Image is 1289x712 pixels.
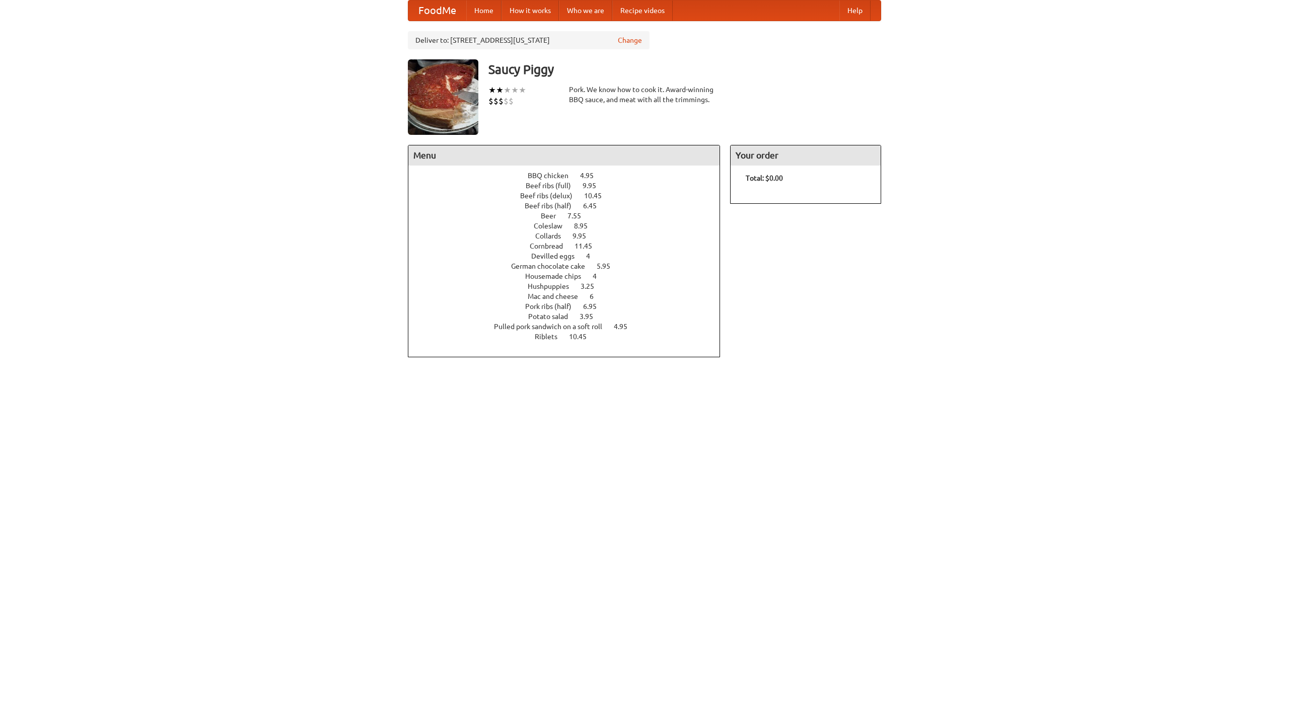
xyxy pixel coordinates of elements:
a: Home [466,1,502,21]
a: Mac and cheese 6 [528,292,612,300]
a: Change [618,35,642,45]
span: Pulled pork sandwich on a soft roll [494,323,612,331]
span: Beer [541,212,566,220]
a: Potato salad 3.95 [528,312,612,321]
a: Collards 9.95 [535,232,605,240]
a: Beer 7.55 [541,212,600,220]
span: Devilled eggs [531,252,585,260]
a: German chocolate cake 5.95 [511,262,629,270]
span: 10.45 [584,192,612,200]
li: ★ [511,85,519,96]
span: Hushpuppies [528,282,579,290]
li: $ [509,96,514,107]
span: Beef ribs (half) [525,202,582,210]
li: $ [504,96,509,107]
span: 10.45 [569,333,597,341]
a: Beef ribs (half) 6.45 [525,202,615,210]
div: Pork. We know how to cook it. Award-winning BBQ sauce, and meat with all the trimmings. [569,85,720,105]
a: Cornbread 11.45 [530,242,611,250]
a: Devilled eggs 4 [531,252,609,260]
a: BBQ chicken 4.95 [528,172,612,180]
span: Beef ribs (full) [526,182,581,190]
span: Coleslaw [534,222,572,230]
a: Pulled pork sandwich on a soft roll 4.95 [494,323,646,331]
span: Cornbread [530,242,573,250]
li: ★ [496,85,504,96]
img: angular.jpg [408,59,478,135]
a: Beef ribs (delux) 10.45 [520,192,620,200]
a: Help [839,1,871,21]
li: $ [493,96,498,107]
span: Potato salad [528,312,578,321]
span: 4.95 [614,323,637,331]
span: 4.95 [580,172,604,180]
div: Deliver to: [STREET_ADDRESS][US_STATE] [408,31,650,49]
h3: Saucy Piggy [488,59,881,80]
li: ★ [504,85,511,96]
li: $ [498,96,504,107]
a: Beef ribs (full) 9.95 [526,182,615,190]
span: Beef ribs (delux) [520,192,583,200]
span: Housemade chips [525,272,591,280]
h4: Your order [731,145,881,166]
span: 6.45 [583,202,607,210]
a: How it works [502,1,559,21]
a: Hushpuppies 3.25 [528,282,613,290]
span: 8.95 [574,222,598,230]
span: German chocolate cake [511,262,595,270]
a: FoodMe [408,1,466,21]
span: Mac and cheese [528,292,588,300]
span: 6 [590,292,604,300]
span: 9.95 [583,182,606,190]
li: $ [488,96,493,107]
span: 4 [586,252,600,260]
span: BBQ chicken [528,172,579,180]
li: ★ [519,85,526,96]
span: 9.95 [572,232,596,240]
li: ★ [488,85,496,96]
span: Riblets [535,333,567,341]
span: 3.95 [580,312,603,321]
span: 3.25 [581,282,604,290]
span: 11.45 [575,242,602,250]
a: Recipe videos [612,1,673,21]
a: Housemade chips 4 [525,272,615,280]
a: Riblets 10.45 [535,333,605,341]
span: 5.95 [597,262,620,270]
span: 6.95 [583,302,607,310]
a: Coleslaw 8.95 [534,222,606,230]
h4: Menu [408,145,720,166]
span: 4 [593,272,607,280]
a: Pork ribs (half) 6.95 [525,302,615,310]
span: Collards [535,232,571,240]
span: 7.55 [567,212,591,220]
span: Pork ribs (half) [525,302,582,310]
a: Who we are [559,1,612,21]
b: Total: $0.00 [746,174,783,182]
